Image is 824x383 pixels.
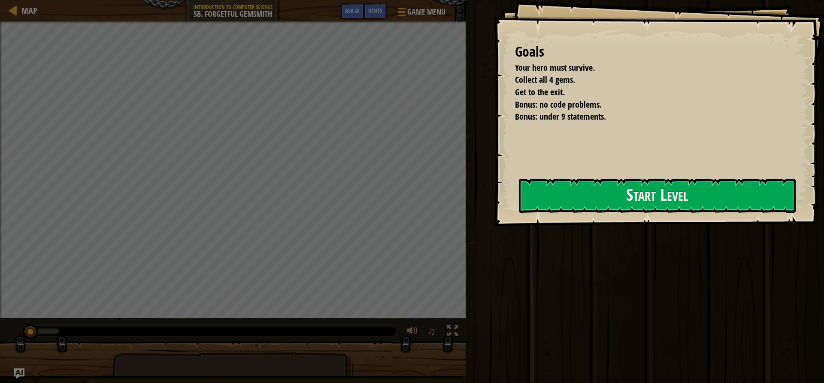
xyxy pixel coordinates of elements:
li: Bonus: no code problems. [504,99,792,111]
button: Toggle fullscreen [444,323,461,341]
li: Your hero must survive. [504,62,792,74]
button: Ask AI [14,368,24,379]
button: Start Level [519,179,796,213]
button: Game Menu [391,3,451,24]
span: Your hero must survive. [515,62,595,73]
span: Map [21,5,37,16]
a: Map [17,5,37,16]
span: Bonus: no code problems. [515,99,602,110]
button: ♫ [425,323,440,341]
li: Get to the exit. [504,86,792,99]
span: Bonus: under 9 statements. [515,111,606,122]
li: Collect all 4 gems. [504,74,792,86]
li: Bonus: under 9 statements. [504,111,792,123]
span: Collect all 4 gems. [515,74,575,85]
button: Adjust volume [404,323,421,341]
div: Goals [515,42,794,62]
span: Hints [368,6,382,15]
button: Ask AI [341,3,364,19]
span: ♫ [427,325,436,338]
span: Get to the exit. [515,86,565,98]
span: Ask AI [345,6,360,15]
span: Game Menu [407,6,445,18]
